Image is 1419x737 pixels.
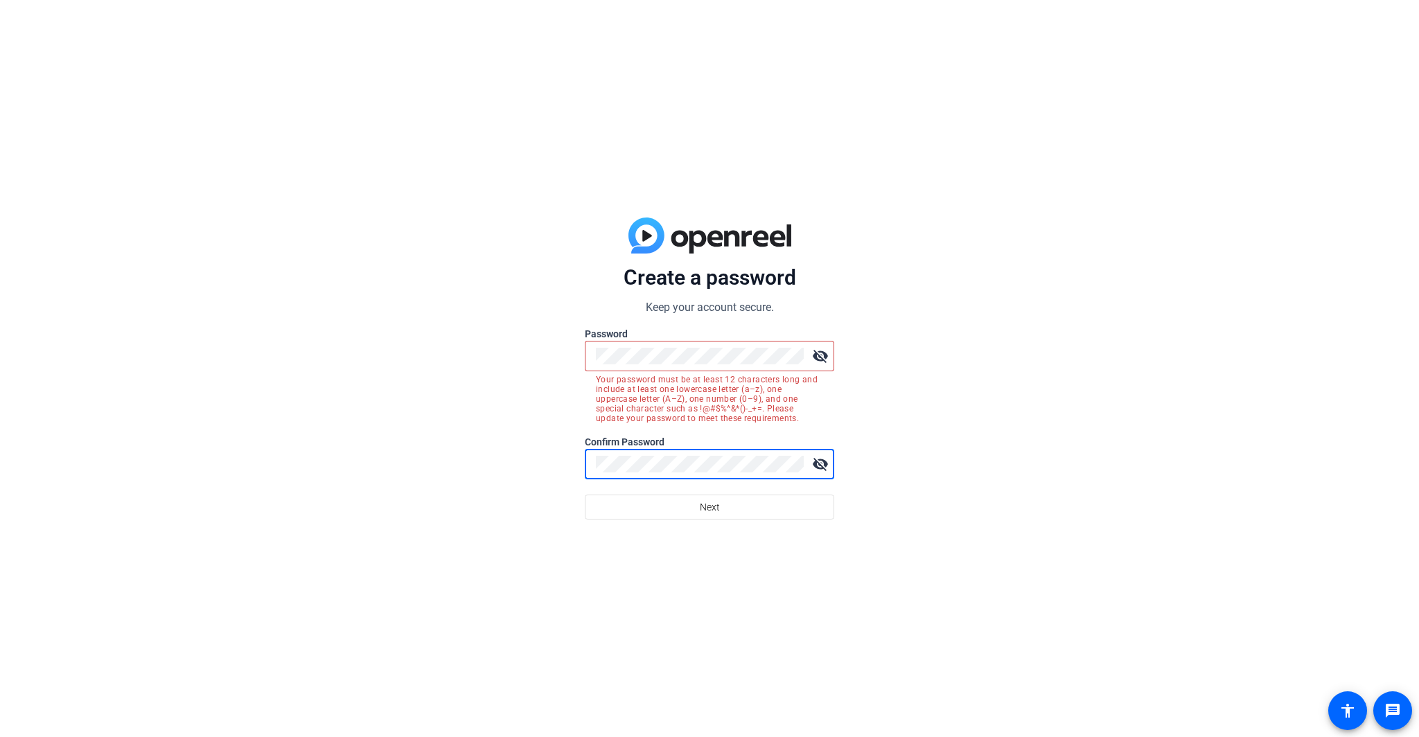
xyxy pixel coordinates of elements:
[628,217,791,254] img: blue-gradient.svg
[585,265,834,291] p: Create a password
[807,342,834,370] mat-icon: visibility_off
[585,435,834,449] label: Confirm Password
[1384,702,1401,719] mat-icon: message
[585,495,834,520] button: Next
[700,494,720,520] span: Next
[585,327,834,341] label: Password
[1339,702,1356,719] mat-icon: accessibility
[807,450,834,478] mat-icon: visibility_off
[585,299,834,316] p: Keep your account secure.
[596,371,823,423] mat-error: Your password must be at least 12 characters long and include at least one lowercase letter (a–z)...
